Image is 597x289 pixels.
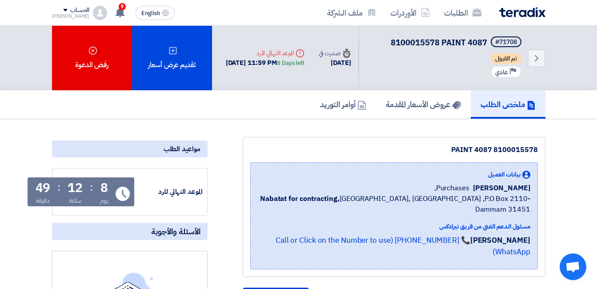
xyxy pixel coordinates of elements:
[226,58,305,68] div: [DATE] 11:59 PM
[36,182,51,194] div: 49
[488,170,521,179] span: بيانات العميل
[226,48,305,58] div: الموعد النهائي للرد
[52,14,90,19] div: [PERSON_NAME]
[481,99,536,109] h5: ملخص الطلب
[136,187,203,197] div: الموعد النهائي للرد
[52,140,208,157] div: مواعيد الطلب
[391,36,487,48] span: 8100015578 PAINT 4087
[376,90,471,119] a: عروض الأسعار المقدمة
[36,196,50,205] div: دقيقة
[68,182,83,194] div: 12
[386,99,461,109] h5: عروض الأسعار المقدمة
[495,68,508,76] span: عادي
[260,193,340,204] b: Nabatat for contracting,
[310,90,376,119] a: أوامر التوريد
[495,39,517,45] div: #71708
[383,2,437,23] a: الأوردرات
[250,144,538,155] div: 8100015578 PAINT 4087
[473,183,530,193] span: [PERSON_NAME]
[100,182,108,194] div: 8
[90,179,93,195] div: :
[276,235,530,257] a: 📞 [PHONE_NUMBER] (Call or Click on the Number to use WhatsApp)
[277,59,305,68] div: 8 Days left
[70,7,89,14] div: الحساب
[437,2,489,23] a: الطلبات
[471,90,545,119] a: ملخص الطلب
[319,48,351,58] div: صدرت في
[57,179,60,195] div: :
[258,222,530,231] div: مسئول الدعم الفني من فريق تيرادكس
[258,193,530,215] span: [GEOGRAPHIC_DATA], [GEOGRAPHIC_DATA] ,P.O Box 2110- Dammam 31451
[560,253,586,280] div: Open chat
[141,10,160,16] span: English
[93,6,107,20] img: profile_test.png
[434,183,469,193] span: Purchases,
[136,6,175,20] button: English
[100,196,108,205] div: يوم
[470,235,530,246] strong: [PERSON_NAME]
[151,226,200,237] span: الأسئلة والأجوبة
[320,2,383,23] a: ملف الشركة
[319,58,351,68] div: [DATE]
[52,26,132,90] div: رفض الدعوة
[320,99,366,109] h5: أوامر التوريد
[132,26,212,90] div: تقديم عرض أسعار
[391,36,523,49] h5: 8100015578 PAINT 4087
[499,7,545,17] img: Teradix logo
[119,3,126,10] span: 9
[69,196,82,205] div: ساعة
[491,53,521,64] span: تم القبول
